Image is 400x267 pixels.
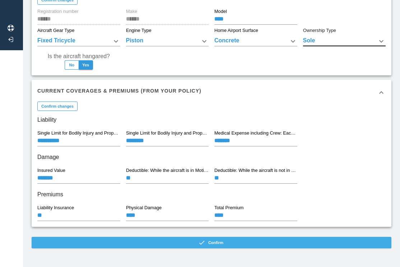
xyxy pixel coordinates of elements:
div: Fixed Tricycle [37,36,120,46]
h6: Damage [37,152,386,162]
button: Confirm changes [37,102,78,111]
label: Home Airport Surface [214,27,258,34]
label: Ownership Type [303,27,336,34]
h6: Liability [37,115,386,125]
label: Deductible: While the aircraft is not in motion [214,167,297,174]
label: Make [126,8,137,15]
button: Confirm [32,237,391,248]
div: Piston [126,36,209,46]
h6: Premiums [37,189,386,200]
label: Physical Damage [126,205,162,211]
h6: Current Coverages & Premiums (from your policy) [37,87,201,95]
div: Sole [303,36,386,46]
label: Single Limit for Bodily Injury and Property Damage Liability including Passengers: Each Occurrence [37,130,120,136]
button: Yes [79,60,93,70]
label: Engine Type [126,27,152,34]
label: Model [214,8,227,15]
button: No [65,60,79,70]
label: Deductible: While the aircraft is in Motion [126,167,209,174]
label: Total Premium [214,205,243,211]
label: Insured Value [37,167,65,174]
label: Registration number [37,8,79,15]
label: Liability Insurance [37,205,74,211]
label: Single Limit for Bodily Injury and Property Damage Liability: Each Passenger [126,130,209,136]
div: Concrete [214,36,297,46]
div: Current Coverages & Premiums (from your policy) [32,80,391,106]
label: Is the aircraft hangared? [48,52,110,60]
label: Medical Expense including Crew: Each Person [214,130,297,136]
label: Aircraft Gear Type [37,27,74,34]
